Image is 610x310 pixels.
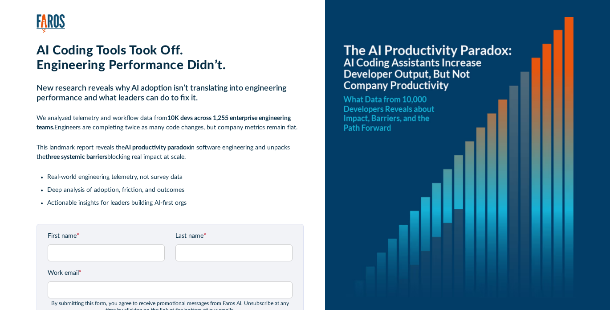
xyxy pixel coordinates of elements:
strong: AI productivity paradox [125,145,190,151]
li: Real-world engineering telemetry, not survey data [47,173,304,182]
h2: New research reveals why AI adoption isn’t translating into engineering performance and what lead... [37,84,304,103]
label: Last name [175,231,293,241]
h1: Engineering Performance Didn’t. [37,58,304,73]
h1: AI Coding Tools Took Off. [37,43,304,58]
p: We analyzed telemetry and workflow data from Engineers are completing twice as many code changes,... [37,114,304,132]
li: Deep analysis of adoption, friction, and outcomes [47,186,304,195]
label: First name [48,231,165,241]
strong: three systemic barriers [45,154,107,160]
label: Work email [48,269,293,278]
strong: 10K devs across 1,255 enterprise engineering teams. [37,115,291,131]
p: This landmark report reveals the in software engineering and unpacks the blocking real impact at ... [37,143,304,162]
li: Actionable insights for leaders building AI-first orgs [47,198,304,208]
